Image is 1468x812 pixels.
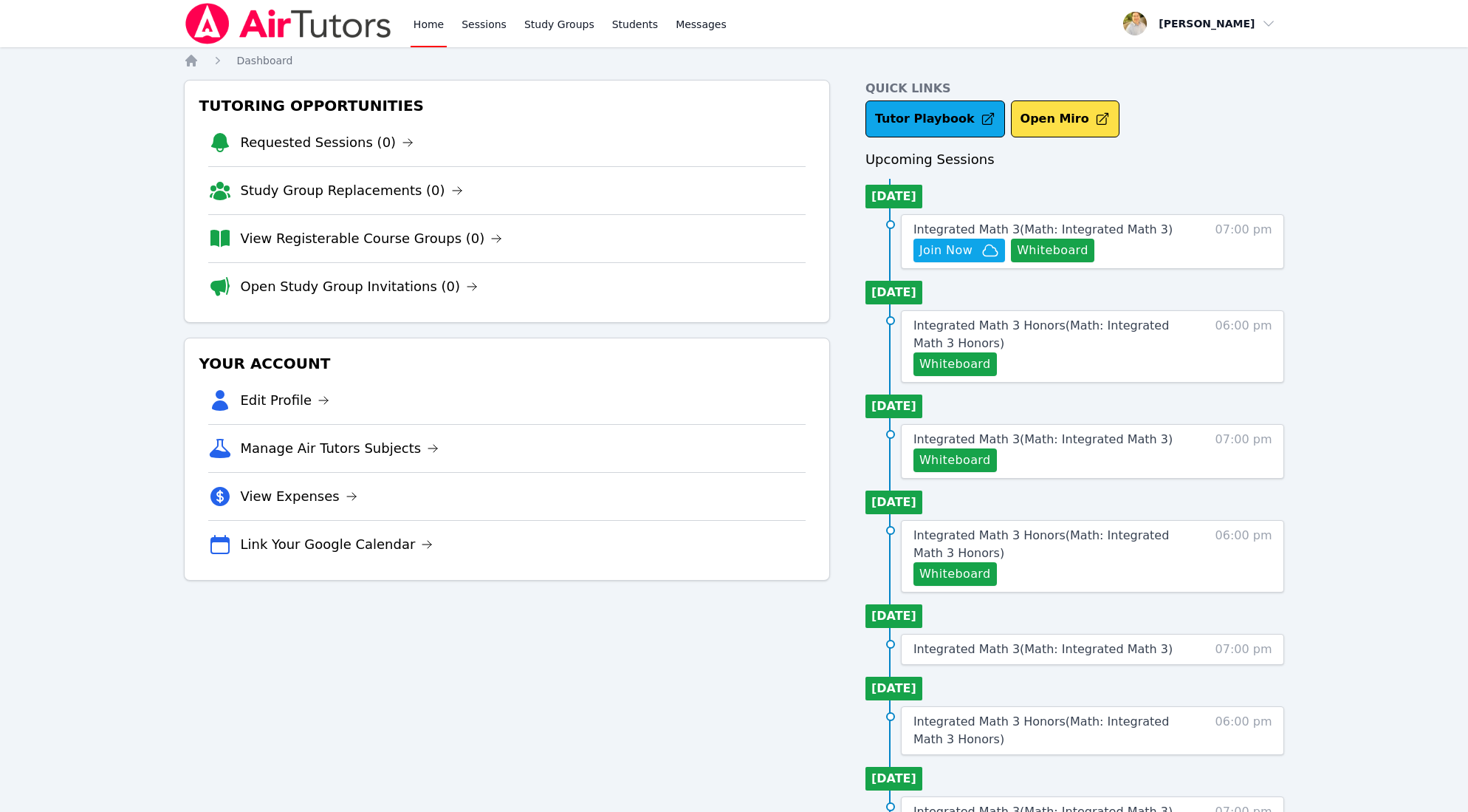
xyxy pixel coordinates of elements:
[1215,431,1272,472] span: 07:00 pm
[913,432,1173,446] span: Integrated Math 3 ( Math: Integrated Math 3 )
[196,92,817,119] h3: Tutoring Opportunities
[241,486,357,507] a: View Expenses
[913,318,1169,350] span: Integrated Math 3 Honors ( Math: Integrated Math 3 Honors )
[237,53,293,68] a: Dashboard
[865,281,922,304] li: [DATE]
[1215,221,1272,262] span: 07:00 pm
[913,352,997,376] button: Whiteboard
[241,180,463,201] a: Study Group Replacements (0)
[913,222,1173,236] span: Integrated Math 3 ( Math: Integrated Math 3 )
[241,438,439,459] a: Manage Air Tutors Subjects
[865,767,922,791] li: [DATE]
[1215,713,1272,748] span: 06:00 pm
[241,132,414,153] a: Requested Sessions (0)
[913,239,1005,262] button: Join Now
[865,185,922,208] li: [DATE]
[1011,100,1119,137] button: Open Miro
[196,350,817,377] h3: Your Account
[184,53,1285,68] nav: Breadcrumb
[1215,641,1272,658] span: 07:00 pm
[241,390,330,411] a: Edit Profile
[913,448,997,472] button: Whiteboard
[913,528,1169,560] span: Integrated Math 3 Honors ( Math: Integrated Math 3 Honors )
[913,527,1182,562] a: Integrated Math 3 Honors(Math: Integrated Math 3 Honors)
[913,713,1182,748] a: Integrated Math 3 Honors(Math: Integrated Math 3 Honors)
[913,221,1173,239] a: Integrated Math 3(Math: Integrated Math 3)
[241,534,433,555] a: Link Your Google Calendar
[913,642,1173,656] span: Integrated Math 3 ( Math: Integrated Math 3 )
[865,149,1285,170] h3: Upcoming Sessions
[865,80,1285,98] h4: Quick Links
[865,604,922,628] li: [DATE]
[241,276,479,297] a: Open Study Group Invitations (0)
[865,100,1005,137] a: Tutor Playbook
[913,317,1182,352] a: Integrated Math 3 Honors(Math: Integrated Math 3 Honors)
[865,677,922,700] li: [DATE]
[913,431,1173,448] a: Integrated Math 3(Math: Integrated Math 3)
[919,242,973,259] span: Join Now
[865,491,922,514] li: [DATE]
[1215,527,1272,586] span: 06:00 pm
[913,641,1173,658] a: Integrated Math 3(Math: Integrated Math 3)
[1215,317,1272,376] span: 06:00 pm
[913,562,997,586] button: Whiteboard
[241,228,503,249] a: View Registerable Course Groups (0)
[184,3,393,44] img: Air Tutors
[1011,239,1094,262] button: Whiteboard
[237,55,293,66] span: Dashboard
[913,714,1169,746] span: Integrated Math 3 Honors ( Math: Integrated Math 3 Honors )
[676,17,727,32] span: Messages
[865,395,922,418] li: [DATE]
